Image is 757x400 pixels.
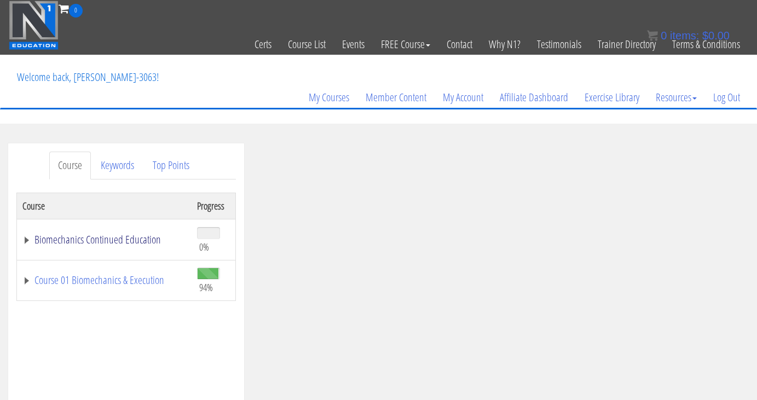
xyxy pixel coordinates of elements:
[59,1,83,16] a: 0
[590,18,664,71] a: Trainer Directory
[192,193,236,219] th: Progress
[69,4,83,18] span: 0
[246,18,280,71] a: Certs
[144,152,198,179] a: Top Points
[92,152,143,179] a: Keywords
[661,30,667,42] span: 0
[280,18,334,71] a: Course List
[492,71,576,124] a: Affiliate Dashboard
[22,275,186,286] a: Course 01 Biomechanics & Execution
[529,18,590,71] a: Testimonials
[199,241,209,253] span: 0%
[576,71,648,124] a: Exercise Library
[9,55,167,99] p: Welcome back, [PERSON_NAME]-3063!
[705,71,748,124] a: Log Out
[334,18,373,71] a: Events
[702,30,730,42] bdi: 0.00
[647,30,730,42] a: 0 items: $0.00
[648,71,705,124] a: Resources
[481,18,529,71] a: Why N1?
[199,281,213,293] span: 94%
[301,71,357,124] a: My Courses
[357,71,435,124] a: Member Content
[647,30,658,41] img: icon11.png
[435,71,492,124] a: My Account
[22,234,186,245] a: Biomechanics Continued Education
[17,193,192,219] th: Course
[373,18,438,71] a: FREE Course
[49,152,91,179] a: Course
[9,1,59,50] img: n1-education
[438,18,481,71] a: Contact
[702,30,708,42] span: $
[670,30,699,42] span: items:
[664,18,748,71] a: Terms & Conditions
